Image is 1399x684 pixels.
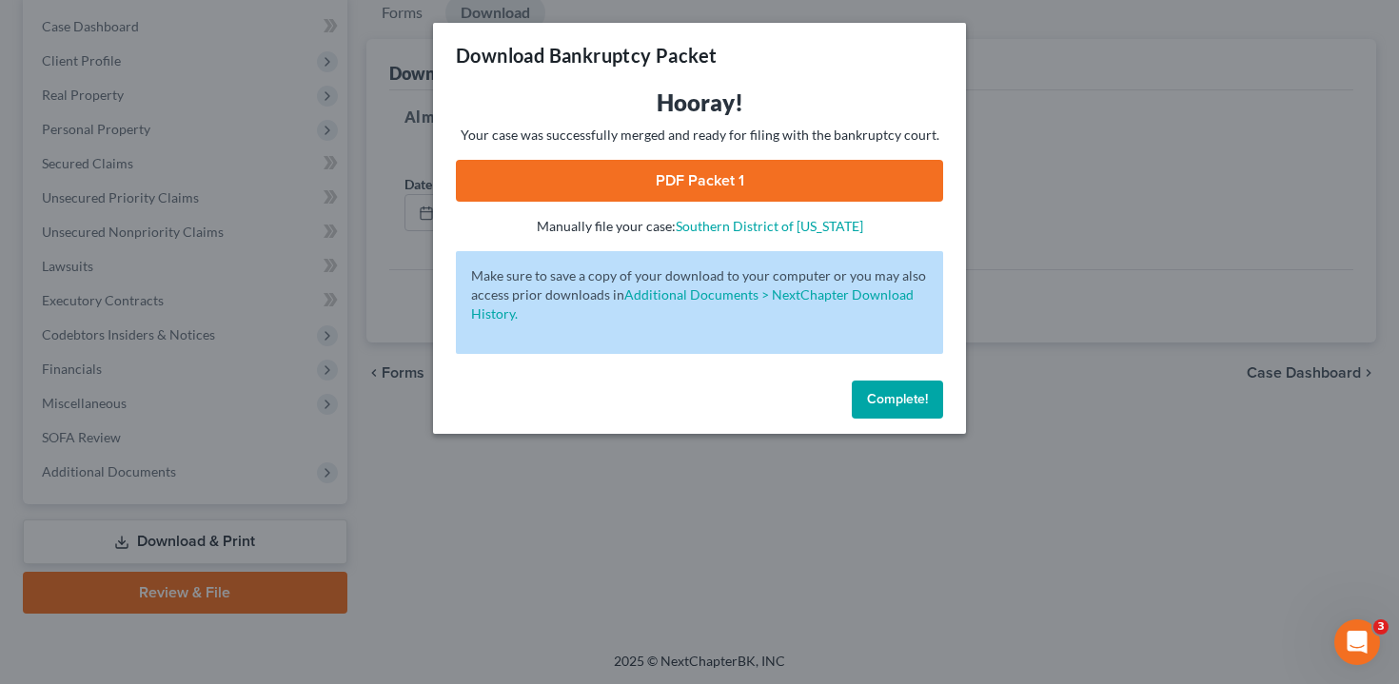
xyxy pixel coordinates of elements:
[852,381,943,419] button: Complete!
[1373,619,1389,635] span: 3
[456,42,717,68] h3: Download Bankruptcy Packet
[1334,619,1380,665] iframe: Intercom live chat
[471,266,928,323] p: Make sure to save a copy of your download to your computer or you may also access prior downloads in
[456,126,943,145] p: Your case was successfully merged and ready for filing with the bankruptcy court.
[471,286,914,322] a: Additional Documents > NextChapter Download History.
[456,160,943,202] a: PDF Packet 1
[456,217,943,236] p: Manually file your case:
[676,218,863,234] a: Southern District of [US_STATE]
[456,88,943,118] h3: Hooray!
[867,391,928,407] span: Complete!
